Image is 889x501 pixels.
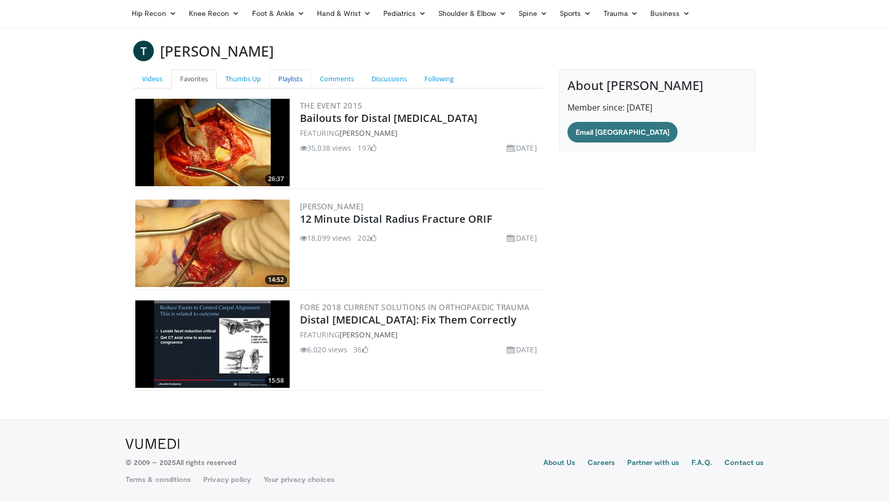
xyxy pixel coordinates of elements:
a: F.A.Q. [691,457,712,470]
span: 26:37 [265,174,287,184]
a: [PERSON_NAME] [340,128,398,138]
a: [PERSON_NAME] [300,201,363,211]
li: 36 [353,344,368,355]
a: Thumbs Up [217,69,270,88]
img: 01482765-6846-4a6d-ad01-5b634001122a.300x170_q85_crop-smart_upscale.jpg [135,99,290,186]
li: 6,020 views [300,344,347,355]
a: 26:37 [135,99,290,186]
li: 202 [358,232,376,243]
a: Distal [MEDICAL_DATA]: Fix Them Correctly [300,313,517,327]
a: Favorites [171,69,217,88]
div: FEATURING [300,329,541,340]
a: Terms & conditions [126,474,191,485]
span: 15:58 [265,376,287,385]
a: Playlists [270,69,311,88]
img: 0530de54-29e7-4de4-8f99-4b9549701bd7.300x170_q85_crop-smart_upscale.jpg [135,300,290,388]
span: All rights reserved [176,458,236,467]
a: Videos [133,69,171,88]
a: Hip Recon [126,3,183,24]
a: Privacy policy [203,474,251,485]
a: Partner with us [627,457,679,470]
a: Your privacy choices [263,474,334,485]
li: [DATE] [507,232,537,243]
a: The Event 2015 [300,100,363,111]
li: 18,099 views [300,232,351,243]
h4: About [PERSON_NAME] [567,78,747,93]
a: Hand & Wrist [311,3,377,24]
a: Careers [588,457,615,470]
p: © 2009 – 2025 [126,457,236,468]
li: [DATE] [507,344,537,355]
a: Spine [512,3,553,24]
li: 197 [358,142,376,153]
a: T [133,41,154,61]
div: FEATURING [300,128,541,138]
img: VuMedi Logo [126,439,180,449]
a: Shoulder & Elbow [432,3,512,24]
a: Foot & Ankle [246,3,311,24]
img: 99621ec1-f93f-4954-926a-d628ad4370b3.jpg.300x170_q85_crop-smart_upscale.jpg [135,200,290,287]
a: Pediatrics [377,3,432,24]
a: 12 Minute Distal Radius Fracture ORIF [300,212,492,226]
a: About Us [543,457,576,470]
h3: [PERSON_NAME] [160,41,274,61]
a: Email [GEOGRAPHIC_DATA] [567,122,678,142]
a: Knee Recon [183,3,246,24]
a: Contact us [724,457,763,470]
a: Bailouts for Distal [MEDICAL_DATA] [300,111,477,125]
a: Comments [311,69,363,88]
a: 15:58 [135,300,290,388]
a: Following [416,69,463,88]
a: Sports [554,3,598,24]
a: Discussions [363,69,416,88]
li: [DATE] [507,142,537,153]
a: Business [644,3,697,24]
li: 35,038 views [300,142,351,153]
span: 14:52 [265,275,287,284]
a: Trauma [597,3,644,24]
a: 14:52 [135,200,290,287]
a: [PERSON_NAME] [340,330,398,339]
p: Member since: [DATE] [567,101,747,114]
a: FORE 2018 Current Solutions in Orthopaedic Trauma [300,302,530,312]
